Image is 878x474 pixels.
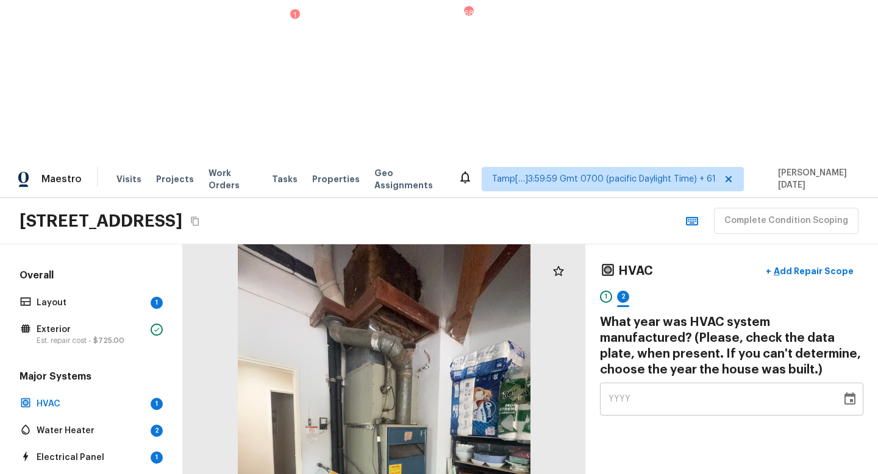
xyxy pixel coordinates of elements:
[618,263,653,279] h4: HVAC
[93,337,124,344] span: $725.00
[600,291,612,303] div: 1
[756,259,863,284] button: +Add Repair Scope
[374,167,444,191] span: Geo Assignments
[41,173,82,185] span: Maestro
[609,395,631,403] span: Year
[116,173,141,185] span: Visits
[492,173,716,185] span: Tamp[…]3:59:59 Gmt 0700 (pacific Daylight Time) + 61
[156,173,194,185] span: Projects
[17,370,165,386] h5: Major Systems
[617,291,629,303] div: 2
[37,324,146,336] p: Exterior
[37,336,146,345] p: Est. repair cost -
[209,167,257,191] span: Work Orders
[771,265,854,277] p: Add Repair Scope
[37,398,146,410] p: HVAC
[151,398,163,410] div: 1
[272,175,298,183] span: Tasks
[151,297,163,309] div: 1
[151,425,163,437] div: 2
[151,451,163,464] div: 1
[17,269,165,285] h5: Overall
[37,451,146,464] p: Electrical Panel
[37,425,146,437] p: Water Heater
[187,213,203,229] button: Copy Address
[37,297,146,309] p: Layout
[838,387,862,411] button: Choose date
[600,314,863,378] h4: What year was HVAC system manufactured? (Please, check the data plate, when present. If you can't...
[773,167,860,191] span: [PERSON_NAME][DATE]
[20,210,182,232] h2: [STREET_ADDRESS]
[312,173,360,185] span: Properties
